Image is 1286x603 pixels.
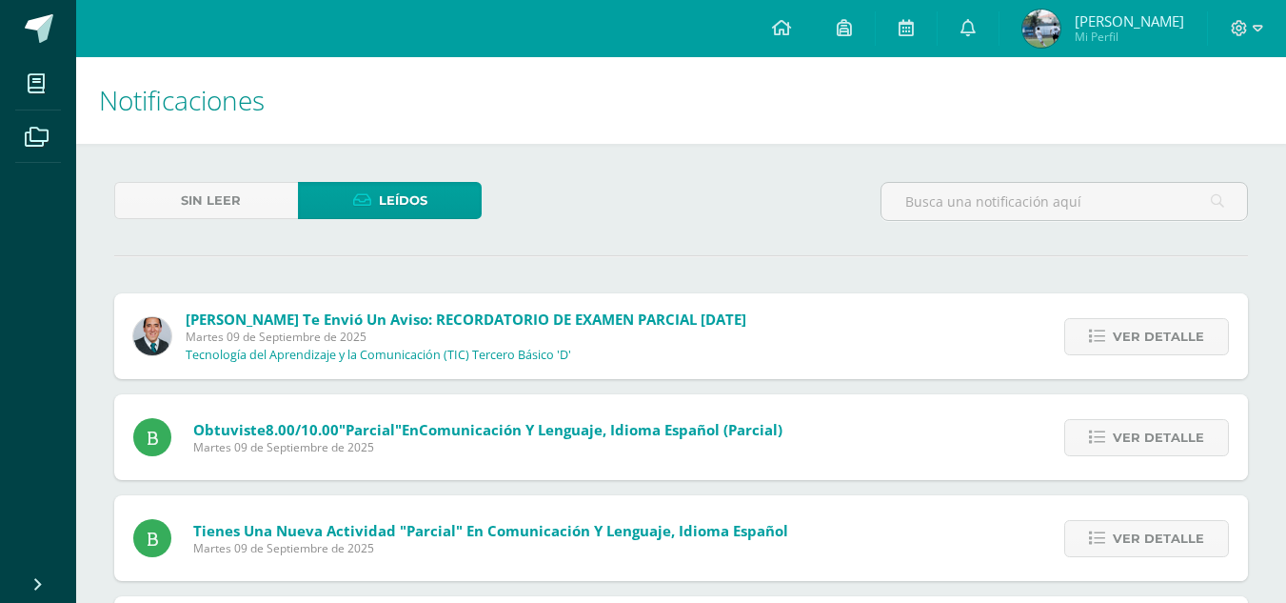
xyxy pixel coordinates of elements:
a: Leídos [298,182,482,219]
span: Ver detalle [1113,319,1204,354]
span: Obtuviste en [193,420,782,439]
a: Sin leer [114,182,298,219]
span: 8.00/10.00 [266,420,339,439]
span: Mi Perfil [1075,29,1184,45]
span: Ver detalle [1113,521,1204,556]
span: Comunicación y Lenguaje, Idioma Español (Parcial) [419,420,782,439]
span: Martes 09 de Septiembre de 2025 [193,439,782,455]
p: Tecnología del Aprendizaje y la Comunicación (TIC) Tercero Básico 'D' [186,348,571,363]
span: Martes 09 de Septiembre de 2025 [193,540,788,556]
span: [PERSON_NAME] te envió un aviso: RECORDATORIO DE EXAMEN PARCIAL [DATE] [186,310,746,329]
span: Tienes una nueva actividad "Parcial" En Comunicación y Lenguaje, Idioma Español [193,521,788,540]
img: 2306758994b507d40baaa54be1d4aa7e.png [133,317,171,355]
span: "Parcial" [339,420,402,439]
span: [PERSON_NAME] [1075,11,1184,30]
span: Ver detalle [1113,420,1204,455]
span: Leídos [379,183,427,218]
span: Sin leer [181,183,241,218]
img: 35f43d1e4ae5e9e0d48e933aa1367915.png [1022,10,1060,48]
input: Busca una notificación aquí [881,183,1247,220]
span: Notificaciones [99,82,265,118]
span: Martes 09 de Septiembre de 2025 [186,329,746,345]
